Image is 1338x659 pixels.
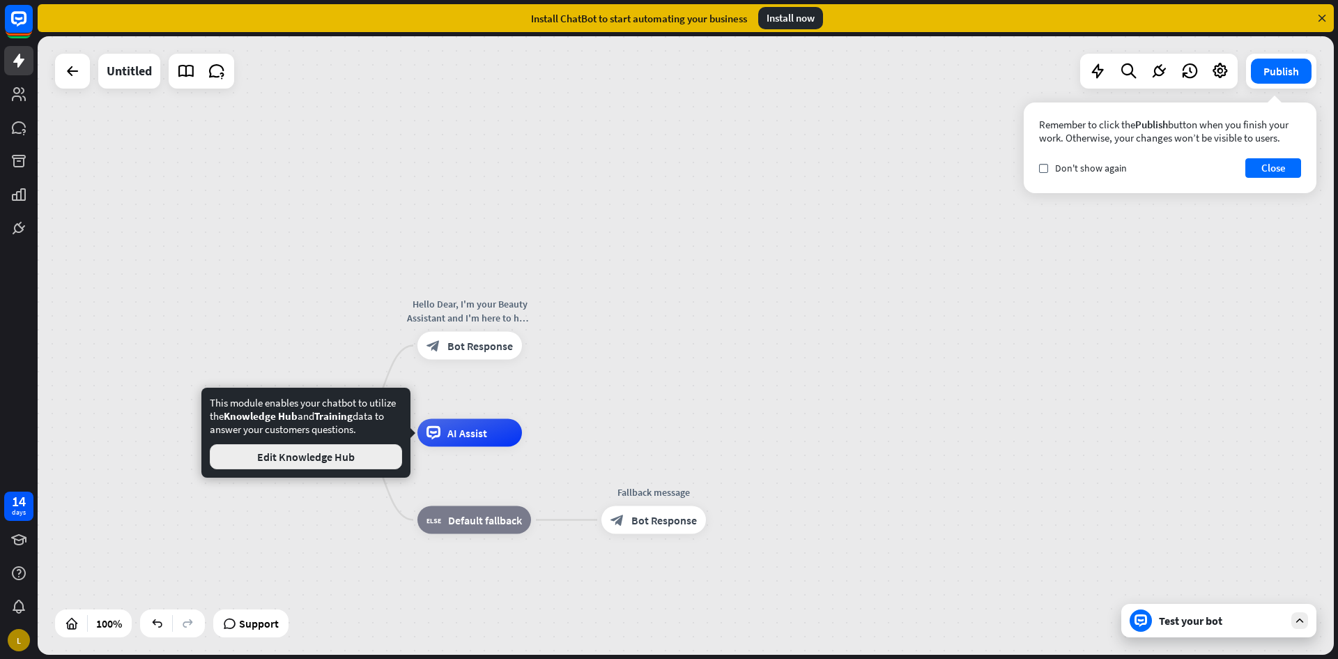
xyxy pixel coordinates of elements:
i: block_fallback [426,513,441,527]
div: 100% [92,612,126,635]
div: Remember to click the button when you finish your work. Otherwise, your changes won’t be visible ... [1039,118,1301,144]
span: Knowledge Hub [224,409,298,423]
div: This module enables your chatbot to utilize the and data to answer your customers questions. [210,396,402,469]
button: Edit Knowledge Hub [210,444,402,469]
button: Publish [1251,59,1312,84]
span: AI Assist [447,426,487,440]
span: Don't show again [1055,162,1127,174]
span: Training [314,409,353,423]
span: Default fallback [448,513,522,527]
span: Support [239,612,279,635]
span: Bot Response [447,339,513,353]
i: block_bot_response [610,513,624,527]
div: 14 [12,495,26,508]
button: Open LiveChat chat widget [11,6,53,47]
div: Install ChatBot to start automating your business [531,12,747,25]
div: Hello Dear, I'm your Beauty Assistant and I'm here to help you to find your perfect products. Wha... [407,297,532,325]
div: Untitled [107,54,152,89]
div: L [8,629,30,651]
span: Publish [1135,118,1168,131]
div: Fallback message [591,485,716,499]
span: Bot Response [631,513,697,527]
div: Install now [758,7,823,29]
div: Test your bot [1159,614,1284,628]
a: 14 days [4,492,33,521]
i: block_bot_response [426,339,440,353]
div: days [12,508,26,517]
button: Close [1245,158,1301,178]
